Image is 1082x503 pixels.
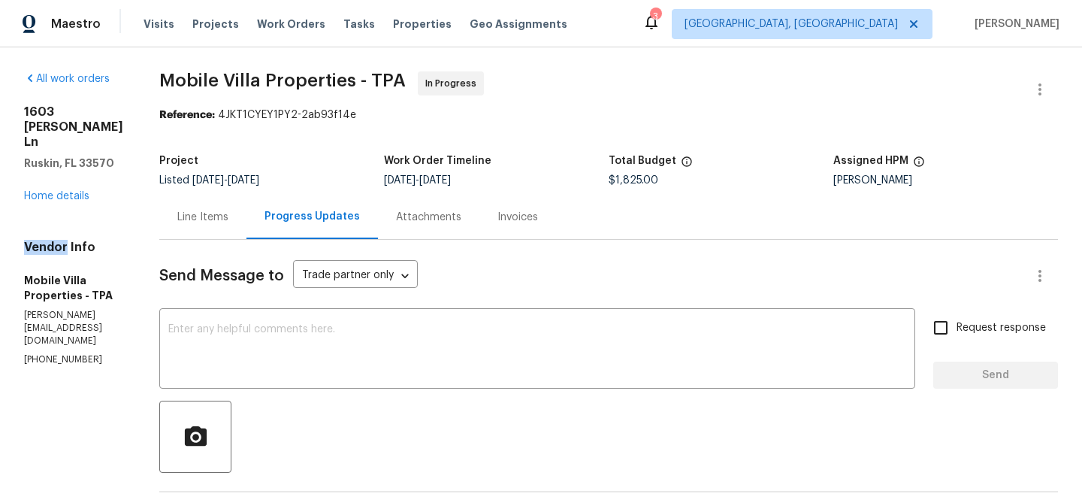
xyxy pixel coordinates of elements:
[419,175,451,186] span: [DATE]
[192,175,224,186] span: [DATE]
[957,320,1046,336] span: Request response
[685,17,898,32] span: [GEOGRAPHIC_DATA], [GEOGRAPHIC_DATA]
[396,210,461,225] div: Attachments
[24,74,110,84] a: All work orders
[24,353,123,366] p: [PHONE_NUMBER]
[384,156,491,166] h5: Work Order Timeline
[159,108,1058,123] div: 4JKT1CYEY1PY2-2ab93f14e
[384,175,416,186] span: [DATE]
[393,17,452,32] span: Properties
[159,175,259,186] span: Listed
[24,191,89,202] a: Home details
[293,264,418,289] div: Trade partner only
[159,110,215,120] b: Reference:
[51,17,101,32] span: Maestro
[650,9,660,24] div: 3
[24,240,123,255] h4: Vendor Info
[24,309,123,347] p: [PERSON_NAME][EMAIL_ADDRESS][DOMAIN_NAME]
[24,156,123,171] h5: Ruskin, FL 33570
[159,71,406,89] span: Mobile Villa Properties - TPA
[24,105,123,150] h2: 1603 [PERSON_NAME] Ln
[228,175,259,186] span: [DATE]
[384,175,451,186] span: -
[425,76,482,91] span: In Progress
[192,17,239,32] span: Projects
[177,210,228,225] div: Line Items
[192,175,259,186] span: -
[833,156,908,166] h5: Assigned HPM
[969,17,1059,32] span: [PERSON_NAME]
[833,175,1058,186] div: [PERSON_NAME]
[159,156,198,166] h5: Project
[343,19,375,29] span: Tasks
[609,175,658,186] span: $1,825.00
[257,17,325,32] span: Work Orders
[609,156,676,166] h5: Total Budget
[24,273,123,303] h5: Mobile Villa Properties - TPA
[470,17,567,32] span: Geo Assignments
[159,268,284,283] span: Send Message to
[681,156,693,175] span: The total cost of line items that have been proposed by Opendoor. This sum includes line items th...
[497,210,538,225] div: Invoices
[144,17,174,32] span: Visits
[264,209,360,224] div: Progress Updates
[913,156,925,175] span: The hpm assigned to this work order.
